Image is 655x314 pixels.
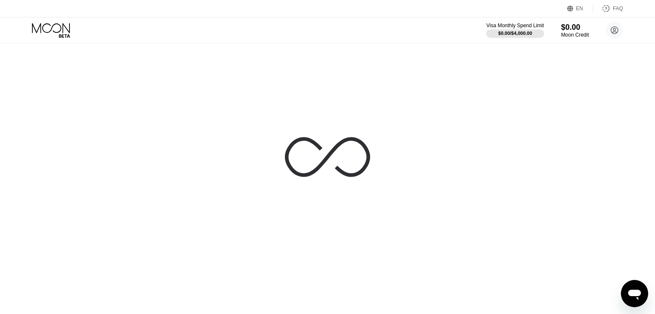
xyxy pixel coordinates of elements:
iframe: Button to launch messaging window [621,280,648,307]
div: $0.00 / $4,000.00 [498,31,532,36]
div: $0.00Moon Credit [561,23,589,38]
div: $0.00 [561,23,589,32]
div: EN [576,6,583,11]
div: EN [567,4,593,13]
div: Visa Monthly Spend Limit$0.00/$4,000.00 [486,23,544,38]
div: FAQ [593,4,623,13]
div: FAQ [613,6,623,11]
div: Moon Credit [561,32,589,38]
div: Visa Monthly Spend Limit [486,23,544,29]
